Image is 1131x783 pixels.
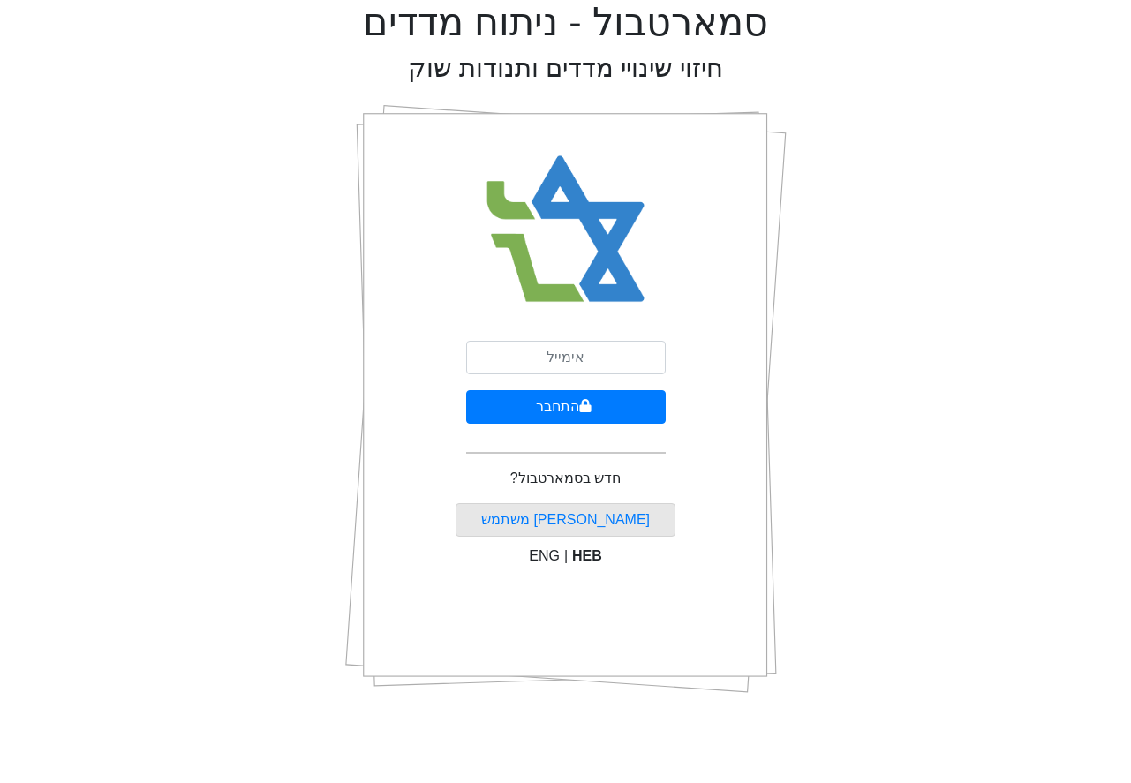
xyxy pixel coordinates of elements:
p: חדש בסמארטבול? [510,468,621,489]
span: HEB [572,548,602,563]
h2: חיזוי שינויי מדדים ותנודות שוק [408,53,723,84]
button: התחבר [466,390,666,424]
a: [PERSON_NAME] משתמש [481,512,650,527]
span: | [564,548,568,563]
img: Smart Bull [470,132,661,327]
span: ENG [529,548,560,563]
button: [PERSON_NAME] משתמש [456,503,675,537]
input: אימייל [466,341,666,374]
